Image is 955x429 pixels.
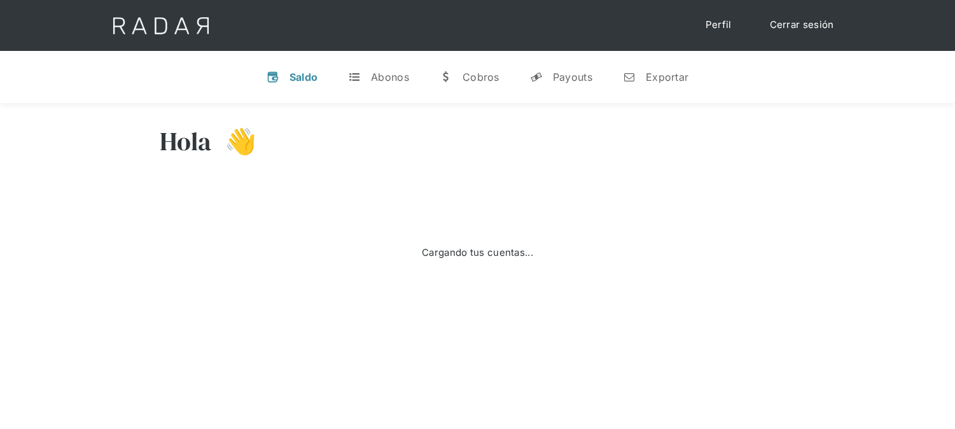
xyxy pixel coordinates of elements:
[440,71,452,83] div: w
[757,13,847,38] a: Cerrar sesión
[693,13,744,38] a: Perfil
[267,71,279,83] div: v
[160,125,212,157] h3: Hola
[530,71,543,83] div: y
[348,71,361,83] div: t
[646,71,688,83] div: Exportar
[289,71,318,83] div: Saldo
[623,71,636,83] div: n
[212,125,256,157] h3: 👋
[371,71,409,83] div: Abonos
[463,71,499,83] div: Cobros
[553,71,592,83] div: Payouts
[422,246,533,260] div: Cargando tus cuentas...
